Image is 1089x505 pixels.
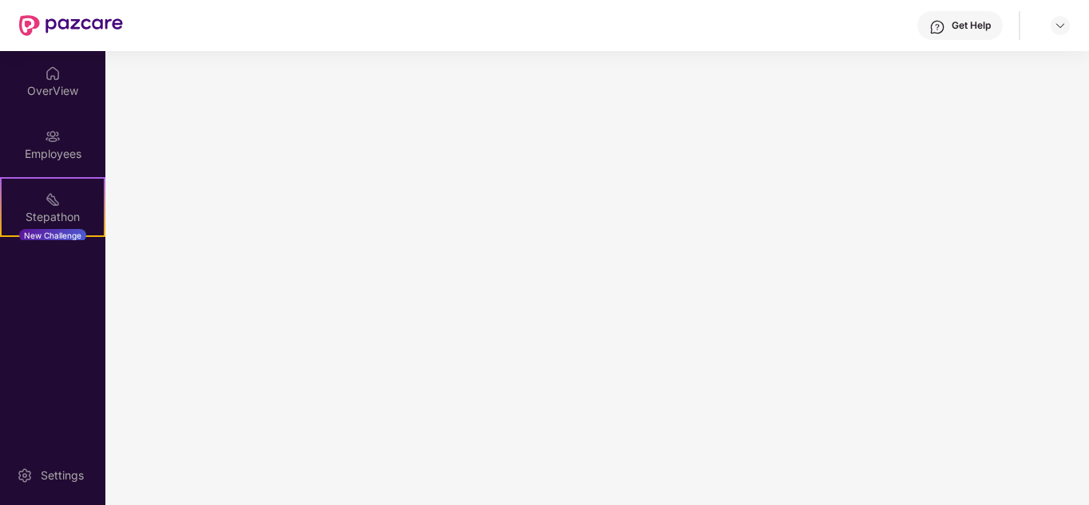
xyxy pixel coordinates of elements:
[929,19,945,35] img: svg+xml;base64,PHN2ZyBpZD0iSGVscC0zMngzMiIgeG1sbnM9Imh0dHA6Ly93d3cudzMub3JnLzIwMDAvc3ZnIiB3aWR0aD...
[19,229,86,242] div: New Challenge
[17,468,33,483] img: svg+xml;base64,PHN2ZyBpZD0iU2V0dGluZy0yMHgyMCIgeG1sbnM9Imh0dHA6Ly93d3cudzMub3JnLzIwMDAvc3ZnIiB3aW...
[2,209,104,225] div: Stepathon
[45,191,61,207] img: svg+xml;base64,PHN2ZyB4bWxucz0iaHR0cDovL3d3dy53My5vcmcvMjAwMC9zdmciIHdpZHRoPSIyMSIgaGVpZ2h0PSIyMC...
[19,15,123,36] img: New Pazcare Logo
[1054,19,1067,32] img: svg+xml;base64,PHN2ZyBpZD0iRHJvcGRvd24tMzJ4MzIiIHhtbG5zPSJodHRwOi8vd3d3LnczLm9yZy8yMDAwL3N2ZyIgd2...
[45,128,61,144] img: svg+xml;base64,PHN2ZyBpZD0iRW1wbG95ZWVzIiB4bWxucz0iaHR0cDovL3d3dy53My5vcmcvMjAwMC9zdmciIHdpZHRoPS...
[45,65,61,81] img: svg+xml;base64,PHN2ZyBpZD0iSG9tZSIgeG1sbnM9Imh0dHA6Ly93d3cudzMub3JnLzIwMDAvc3ZnIiB3aWR0aD0iMjAiIG...
[36,468,89,483] div: Settings
[952,19,991,32] div: Get Help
